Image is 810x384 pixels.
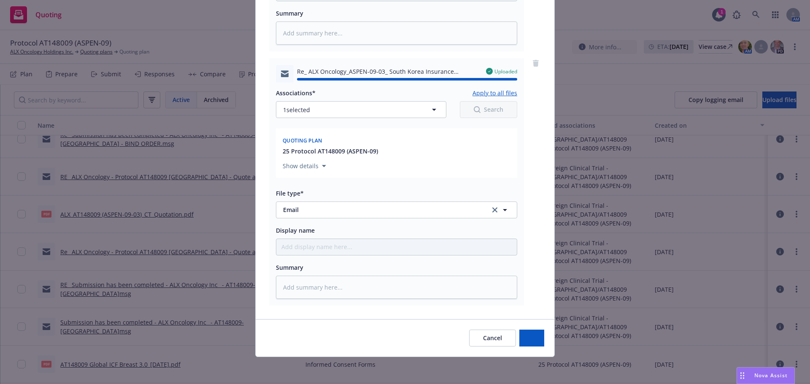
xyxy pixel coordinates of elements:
[297,67,479,76] span: Re_ ALX Oncology_ASPEN-09-03_ South Korea Insurance Application.msg
[737,368,748,384] div: Drag to move
[472,88,517,98] button: Apply to all files
[276,101,446,118] button: 1selected
[737,367,795,384] button: Nova Assist
[276,201,517,218] button: Emailclear selection
[276,263,303,271] span: Summary
[276,89,316,97] span: Associations*
[276,226,315,234] span: Display name
[276,9,303,17] span: Summary
[276,239,517,255] input: Add display name here...
[519,330,544,346] button: Add files
[279,161,329,171] button: Show details
[283,105,310,114] span: 1 selected
[469,330,516,346] button: Cancel
[276,189,304,197] span: File type*
[494,68,517,75] span: Uploaded
[283,147,378,156] button: 25 Protocol AT148009 (ASPEN-09)
[483,334,502,342] span: Cancel
[490,205,500,215] a: clear selection
[531,58,541,68] a: remove
[519,334,544,342] span: Add files
[754,372,788,379] span: Nova Assist
[283,137,322,144] span: Quoting plan
[283,205,478,214] span: Email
